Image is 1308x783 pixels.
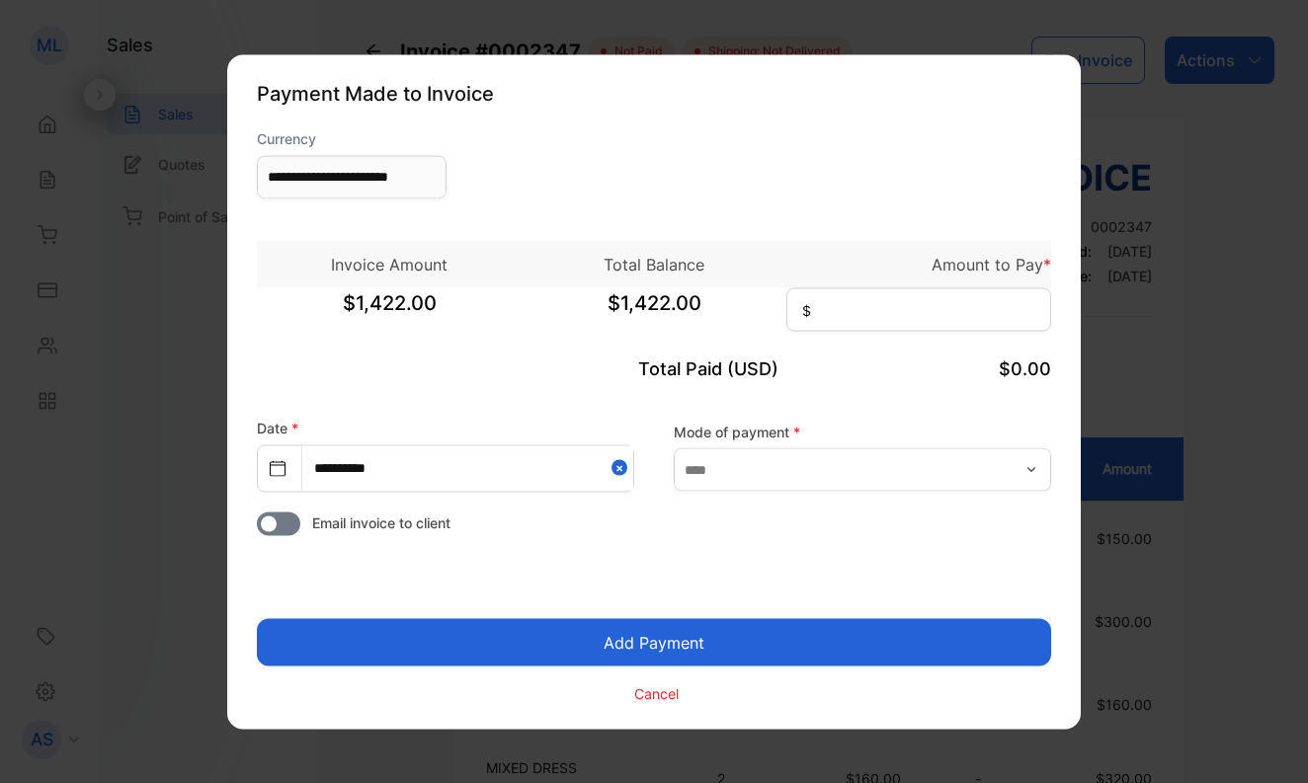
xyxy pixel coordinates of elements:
span: $0.00 [999,357,1051,378]
span: $1,422.00 [257,287,522,337]
p: Total Paid (USD) [522,354,786,381]
p: Payment Made to Invoice [257,78,1051,108]
label: Mode of payment [674,422,1051,442]
span: $1,422.00 [522,287,786,337]
p: Cancel [634,683,679,704]
button: Close [612,445,633,490]
span: $ [802,299,811,320]
button: Add Payment [257,618,1051,666]
label: Date [257,419,298,435]
button: Open LiveChat chat widget [16,8,75,67]
p: Invoice Amount [257,252,522,275]
label: Currency [257,127,447,148]
p: Total Balance [522,252,786,275]
p: Amount to Pay [786,252,1051,275]
span: Email invoice to client [312,511,450,532]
